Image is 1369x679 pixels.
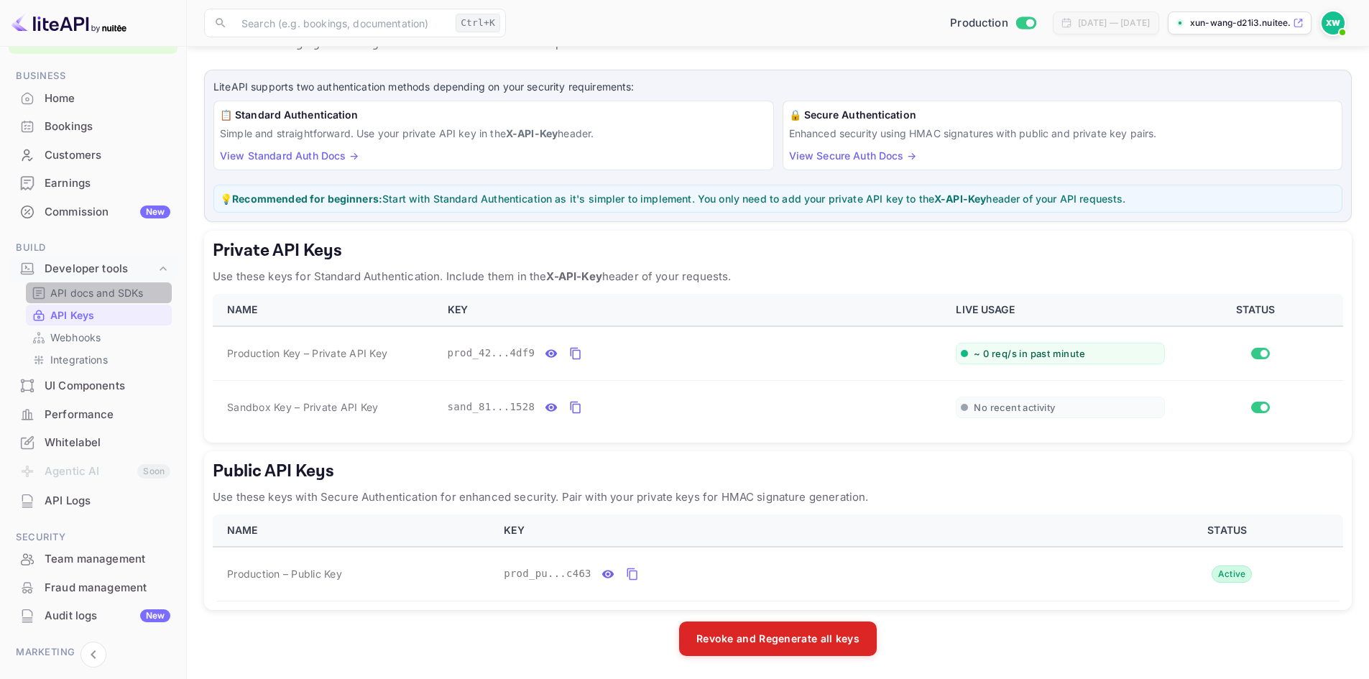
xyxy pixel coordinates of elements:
[232,193,382,205] strong: Recommended for beginners:
[227,566,342,581] span: Production – Public Key
[45,407,170,423] div: Performance
[9,429,178,456] a: Whitelabel
[1117,514,1343,547] th: STATUS
[9,545,178,572] a: Team management
[45,119,170,135] div: Bookings
[448,346,535,361] span: prod_42...4df9
[45,435,170,451] div: Whitelabel
[9,401,178,429] div: Performance
[9,602,178,629] a: Audit logsNew
[9,574,178,601] a: Fraud management
[45,91,170,107] div: Home
[32,352,166,367] a: Integrations
[80,642,106,668] button: Collapse navigation
[9,574,178,602] div: Fraud management
[974,348,1085,360] span: ~ 0 req/s in past minute
[45,493,170,509] div: API Logs
[9,645,178,660] span: Marketing
[45,175,170,192] div: Earnings
[789,107,1337,123] h6: 🔒 Secure Authentication
[9,372,178,400] div: UI Components
[9,170,178,196] a: Earnings
[11,11,126,34] img: LiteAPI logo
[213,514,495,547] th: NAME
[9,85,178,111] a: Home
[950,15,1008,32] span: Production
[947,294,1174,326] th: LIVE USAGE
[9,113,178,141] div: Bookings
[45,378,170,394] div: UI Components
[9,85,178,113] div: Home
[220,126,768,141] p: Simple and straightforward. Use your private API key in the header.
[213,294,1343,434] table: private api keys table
[26,349,172,370] div: Integrations
[26,282,172,303] div: API docs and SDKs
[495,514,1117,547] th: KEY
[9,142,178,170] div: Customers
[213,489,1343,506] p: Use these keys with Secure Authentication for enhanced security. Pair with your private keys for ...
[213,239,1343,262] h5: Private API Keys
[789,149,916,162] a: View Secure Auth Docs →
[233,9,450,37] input: Search (e.g. bookings, documentation)
[50,308,94,323] p: API Keys
[45,204,170,221] div: Commission
[934,193,986,205] strong: X-API-Key
[213,268,1343,285] p: Use these keys for Standard Authentication. Include them in the header of your requests.
[220,149,359,162] a: View Standard Auth Docs →
[45,261,156,277] div: Developer tools
[9,68,178,84] span: Business
[789,126,1337,141] p: Enhanced security using HMAC signatures with public and private key pairs.
[32,330,166,345] a: Webhooks
[9,429,178,457] div: Whitelabel
[9,170,178,198] div: Earnings
[9,372,178,399] a: UI Components
[456,14,500,32] div: Ctrl+K
[9,240,178,256] span: Build
[220,107,768,123] h6: 📋 Standard Authentication
[9,257,178,282] div: Developer tools
[9,602,178,630] div: Audit logsNew
[45,551,170,568] div: Team management
[506,127,558,139] strong: X-API-Key
[32,308,166,323] a: API Keys
[50,285,144,300] p: API docs and SDKs
[45,608,170,624] div: Audit logs
[9,530,178,545] span: Security
[220,191,1336,206] p: 💡 Start with Standard Authentication as it's simpler to implement. You only need to add your priv...
[9,487,178,515] div: API Logs
[1212,565,1253,583] div: Active
[50,352,108,367] p: Integrations
[1322,11,1345,34] img: Xun Wang
[26,327,172,348] div: Webhooks
[140,609,170,622] div: New
[26,305,172,325] div: API Keys
[974,402,1055,414] span: No recent activity
[213,294,439,326] th: NAME
[9,198,178,225] a: CommissionNew
[32,285,166,300] a: API docs and SDKs
[9,545,178,573] div: Team management
[140,205,170,218] div: New
[9,113,178,139] a: Bookings
[1190,17,1290,29] p: xun-wang-d21i3.nuitee....
[213,514,1343,601] table: public api keys table
[1078,17,1150,29] div: [DATE] — [DATE]
[227,399,378,415] span: Sandbox Key – Private API Key
[213,460,1343,483] h5: Public API Keys
[9,198,178,226] div: CommissionNew
[9,401,178,428] a: Performance
[50,330,101,345] p: Webhooks
[679,622,877,656] button: Revoke and Regenerate all keys
[448,399,535,415] span: sand_81...1528
[9,487,178,514] a: API Logs
[1174,294,1343,326] th: STATUS
[9,142,178,168] a: Customers
[227,346,387,361] span: Production Key – Private API Key
[504,566,591,581] span: prod_pu...c463
[213,79,1342,95] p: LiteAPI supports two authentication methods depending on your security requirements:
[439,294,948,326] th: KEY
[944,15,1041,32] div: Switch to Sandbox mode
[45,147,170,164] div: Customers
[45,580,170,596] div: Fraud management
[546,269,601,283] strong: X-API-Key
